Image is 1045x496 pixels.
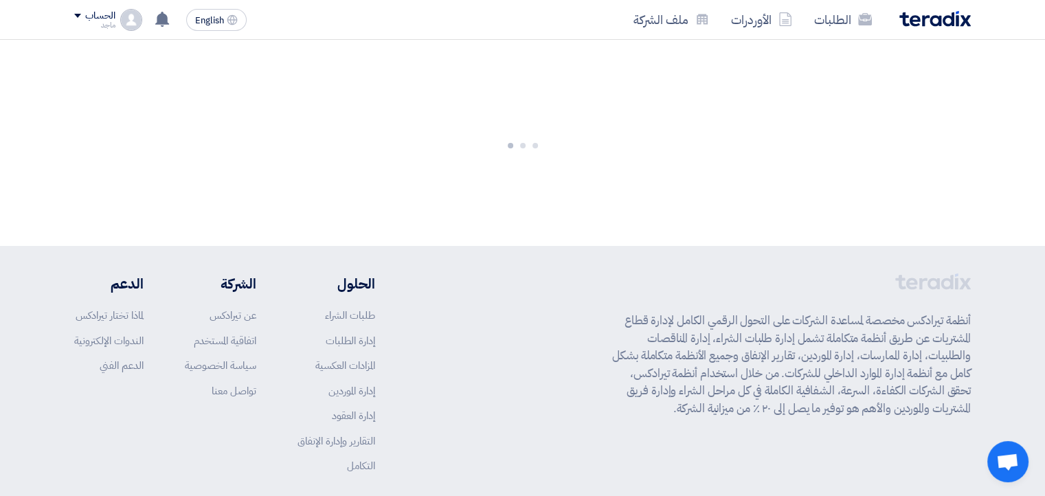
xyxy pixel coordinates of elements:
[297,273,375,294] li: الحلول
[297,433,375,449] a: التقارير وإدارة الإنفاق
[325,308,375,323] a: طلبات الشراء
[195,16,224,25] span: English
[326,333,375,348] a: إدارة الطلبات
[899,11,971,27] img: Teradix logo
[315,358,375,373] a: المزادات العكسية
[74,273,144,294] li: الدعم
[987,441,1029,482] div: Open chat
[210,308,256,323] a: عن تيرادكس
[212,383,256,398] a: تواصل معنا
[74,21,115,29] div: ماجد
[185,273,256,294] li: الشركة
[328,383,375,398] a: إدارة الموردين
[74,333,144,348] a: الندوات الإلكترونية
[186,9,247,31] button: English
[185,358,256,373] a: سياسة الخصوصية
[720,3,803,36] a: الأوردرات
[332,408,375,423] a: إدارة العقود
[803,3,883,36] a: الطلبات
[194,333,256,348] a: اتفاقية المستخدم
[120,9,142,31] img: profile_test.png
[347,458,375,473] a: التكامل
[85,10,115,22] div: الحساب
[76,308,144,323] a: لماذا تختار تيرادكس
[622,3,720,36] a: ملف الشركة
[100,358,144,373] a: الدعم الفني
[612,312,971,417] p: أنظمة تيرادكس مخصصة لمساعدة الشركات على التحول الرقمي الكامل لإدارة قطاع المشتريات عن طريق أنظمة ...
